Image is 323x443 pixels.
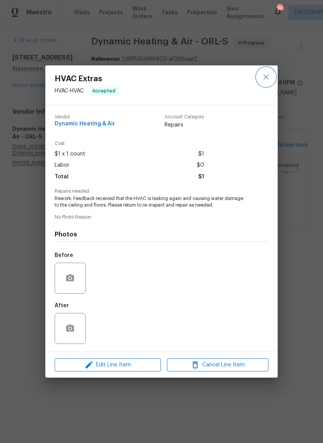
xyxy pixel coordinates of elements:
[55,121,115,127] span: Dynamic Heating & Air
[198,149,204,160] span: $1
[165,115,204,120] span: Account Category
[167,358,268,372] button: Cancel Line Item
[165,121,204,129] span: Repairs
[89,87,119,95] span: Accepted
[55,231,268,238] h4: Photos
[55,195,247,209] span: Rework: Feedback received that the HVAC is leaking again and causing water damage to the ceiling ...
[169,360,266,370] span: Cancel Line Item
[55,75,119,83] span: HVAC Extras
[55,303,69,308] h5: After
[55,171,69,183] span: Total
[55,141,204,146] span: Cost
[55,88,84,94] span: HVAC - HVAC
[55,115,115,120] span: Vendor
[55,215,268,220] span: No Photo Reason
[55,253,73,258] h5: Before
[277,5,282,12] div: 116
[198,171,204,183] span: $1
[55,189,268,194] span: Repairs needed
[55,358,161,372] button: Edit Line Item
[57,360,158,370] span: Edit Line Item
[55,160,69,171] span: Labor
[257,68,275,86] button: close
[197,160,204,171] span: $0
[55,149,85,160] span: $1 x 1 count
